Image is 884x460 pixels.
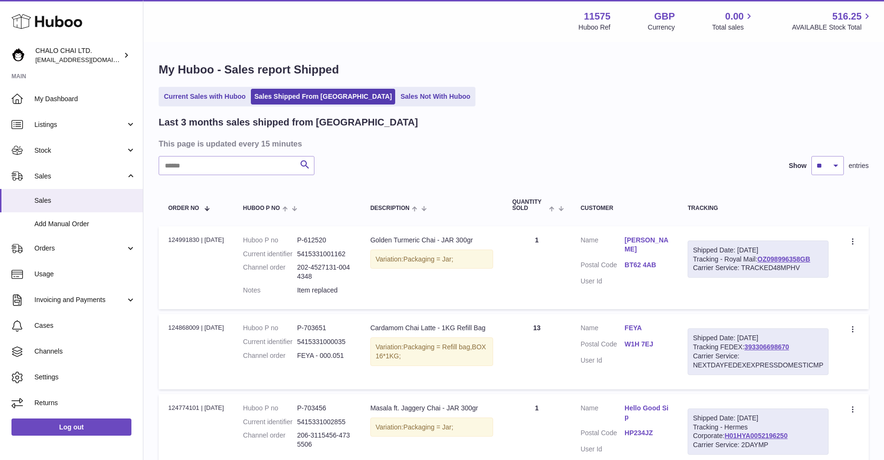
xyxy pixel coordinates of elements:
[625,261,668,270] a: BT62 4AB
[34,295,126,304] span: Invoicing and Payments
[297,286,351,295] p: Item replaced
[370,404,493,413] div: Masala ft. Jaggery Chai - JAR 300gr
[503,314,571,389] td: 13
[581,261,625,272] dt: Postal Code
[579,23,611,32] div: Huboo Ref
[688,328,829,375] div: Tracking FEDEX:
[625,324,668,333] a: FEYA
[34,146,126,155] span: Stock
[688,408,829,455] div: Tracking - Hermes Corporate:
[370,250,493,269] div: Variation:
[376,343,486,360] span: Packaging = Refill bag,BOX 16*1KG;
[243,404,297,413] dt: Huboo P no
[370,236,493,245] div: Golden Turmeric Chai - JAR 300gr
[297,263,351,281] dd: 202-4527131-0044348
[370,324,493,333] div: Cardamom Chai Latte - 1KG Refill Bag
[712,10,755,32] a: 0.00 Total sales
[693,414,823,423] div: Shipped Date: [DATE]
[693,334,823,343] div: Shipped Date: [DATE]
[297,431,351,449] dd: 206-3115456-4735506
[789,161,807,170] label: Show
[297,250,351,259] dd: 5415331001162
[35,56,140,63] span: [EMAIL_ADDRESS][DOMAIN_NAME]
[168,236,224,244] div: 124991830 | [DATE]
[34,347,136,356] span: Channels
[792,10,873,32] a: 516.25 AVAILABLE Stock Total
[581,356,625,365] dt: User Id
[243,263,297,281] dt: Channel order
[297,404,351,413] dd: P-703456
[370,337,493,366] div: Variation:
[693,352,823,370] div: Carrier Service: NEXTDAYFEDEXEXPRESSDOMESTICMP
[744,343,789,351] a: 393306698670
[243,324,297,333] dt: Huboo P no
[35,46,121,64] div: CHALO CHAI LTD.
[370,205,410,211] span: Description
[625,429,668,438] a: HP234JZ
[693,440,823,450] div: Carrier Service: 2DAYMP
[625,340,668,349] a: W1H 7EJ
[168,205,199,211] span: Order No
[688,205,829,211] div: Tracking
[625,236,668,254] a: [PERSON_NAME]
[581,445,625,454] dt: User Id
[832,10,862,23] span: 516.25
[581,429,625,440] dt: Postal Code
[159,138,866,149] h3: This page is updated every 15 minutes
[403,255,453,263] span: Packaging = Jar;
[581,404,625,424] dt: Name
[243,250,297,259] dt: Current identifier
[251,89,395,105] a: Sales Shipped From [GEOGRAPHIC_DATA]
[370,418,493,437] div: Variation:
[724,432,787,439] a: H01HYA0052196250
[297,236,351,245] dd: P-612520
[297,337,351,346] dd: 5415331000035
[693,246,823,255] div: Shipped Date: [DATE]
[168,324,224,332] div: 124868009 | [DATE]
[397,89,474,105] a: Sales Not With Huboo
[34,244,126,253] span: Orders
[512,199,547,211] span: Quantity Sold
[297,324,351,333] dd: P-703651
[159,62,869,77] h1: My Huboo - Sales report Shipped
[581,340,625,351] dt: Postal Code
[581,324,625,335] dt: Name
[34,94,136,104] span: My Dashboard
[757,255,810,263] a: OZ098996358GB
[297,418,351,427] dd: 5415331002855
[11,418,131,436] a: Log out
[243,205,280,211] span: Huboo P no
[297,351,351,360] dd: FEYA - 000.051
[243,286,297,295] dt: Notes
[34,398,136,408] span: Returns
[11,48,26,63] img: Chalo@chalocompany.com
[693,263,823,272] div: Carrier Service: TRACKED48MPHV
[625,404,668,422] a: Hello Good Sip
[161,89,249,105] a: Current Sales with Huboo
[648,23,675,32] div: Currency
[581,205,668,211] div: Customer
[581,236,625,256] dt: Name
[725,10,744,23] span: 0.00
[243,351,297,360] dt: Channel order
[849,161,869,170] span: entries
[403,423,453,431] span: Packaging = Jar;
[654,10,675,23] strong: GBP
[584,10,611,23] strong: 11575
[243,431,297,449] dt: Channel order
[34,321,136,330] span: Cases
[243,236,297,245] dt: Huboo P no
[688,240,829,278] div: Tracking - Royal Mail:
[34,220,136,229] span: Add Manual Order
[581,277,625,286] dt: User Id
[34,120,126,129] span: Listings
[34,196,136,205] span: Sales
[243,418,297,427] dt: Current identifier
[168,404,224,412] div: 124774101 | [DATE]
[34,373,136,382] span: Settings
[243,337,297,346] dt: Current identifier
[503,226,571,309] td: 1
[34,270,136,279] span: Usage
[792,23,873,32] span: AVAILABLE Stock Total
[712,23,755,32] span: Total sales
